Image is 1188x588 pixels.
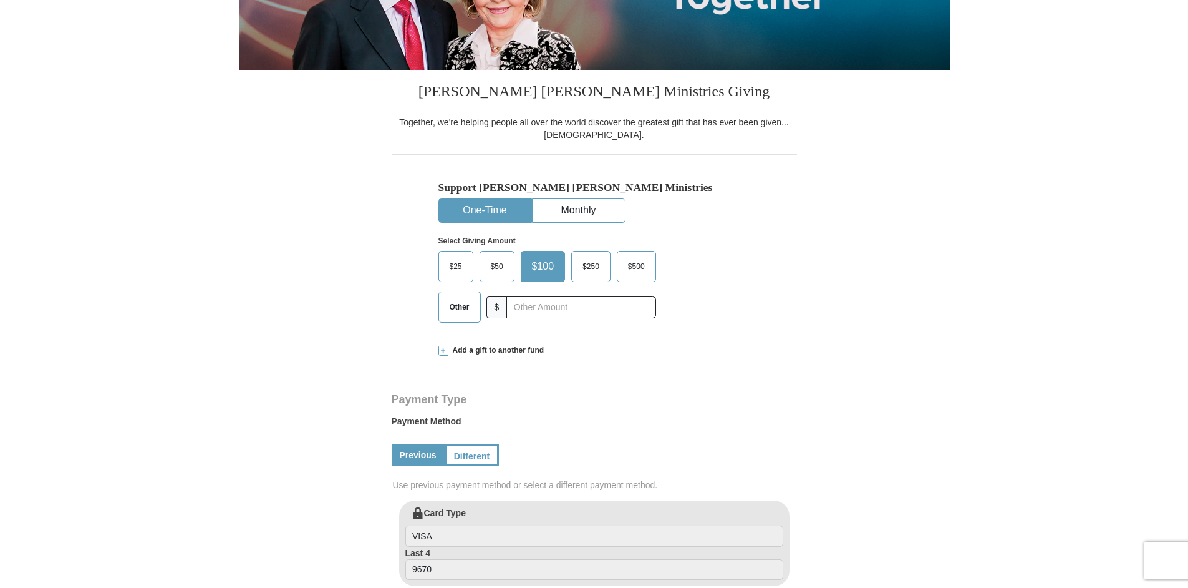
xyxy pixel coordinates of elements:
strong: Select Giving Amount [438,237,516,245]
button: One-Time [439,199,531,222]
label: Payment Method [392,415,797,434]
span: Other [443,298,476,316]
h3: [PERSON_NAME] [PERSON_NAME] Ministries Giving [392,70,797,116]
span: $500 [622,257,651,276]
span: Use previous payment method or select a different payment method. [393,479,798,491]
span: $25 [443,257,468,276]
label: Last 4 [405,547,783,581]
h5: Support [PERSON_NAME] [PERSON_NAME] Ministries [438,181,750,194]
span: $100 [526,257,561,276]
input: Card Type [405,526,783,547]
input: Other Amount [506,296,655,318]
button: Monthly [533,199,625,222]
span: Add a gift to another fund [448,345,544,356]
span: $50 [485,257,509,276]
span: $ [486,296,508,318]
div: Together, we're helping people all over the world discover the greatest gift that has ever been g... [392,116,797,141]
span: $250 [576,257,606,276]
label: Card Type [405,507,783,547]
input: Last 4 [405,559,783,581]
a: Different [445,444,500,466]
h4: Payment Type [392,394,797,404]
a: Previous [392,444,445,466]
